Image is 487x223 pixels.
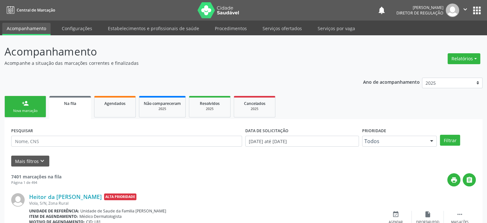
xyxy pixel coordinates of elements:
[364,138,424,144] span: Todos
[456,211,463,218] i: 
[396,5,443,10] div: [PERSON_NAME]
[377,6,386,15] button: notifications
[64,101,76,106] span: Na fila
[103,23,204,34] a: Estabelecimentos e profissionais de saúde
[104,193,136,200] span: Alta Prioridade
[4,44,339,60] p: Acompanhamento
[392,211,399,218] i: event_available
[57,23,97,34] a: Configurações
[239,107,271,111] div: 2025
[11,136,242,147] input: Nome, CNS
[424,211,431,218] i: insert_drive_file
[4,5,55,15] a: Central de Marcação
[363,78,420,86] p: Ano de acompanhamento
[39,158,46,165] i: keyboard_arrow_down
[459,4,471,17] button: 
[104,101,126,106] span: Agendados
[448,53,480,64] button: Relatórios
[22,100,29,107] div: person_add
[79,214,122,219] span: Médico Dermatologista
[11,156,49,167] button: Mais filtroskeyboard_arrow_down
[258,23,306,34] a: Serviços ofertados
[362,126,386,136] label: Prioridade
[11,174,61,180] strong: 7401 marcações na fila
[11,193,25,207] img: img
[245,136,359,147] input: Selecione um intervalo
[80,208,166,214] span: Unidade de Saude da Familia [PERSON_NAME]
[447,173,460,186] button: print
[210,23,251,34] a: Procedimentos
[11,180,61,185] div: Página 1 de 494
[440,135,460,146] button: Filtrar
[9,108,41,113] div: Nova marcação
[11,126,33,136] label: PESQUISAR
[313,23,360,34] a: Serviços por vaga
[29,201,380,206] div: Viola, S/N, Zona Rural
[29,214,78,219] b: Item de agendamento:
[463,173,476,186] button: 
[2,23,51,35] a: Acompanhamento
[200,101,220,106] span: Resolvidos
[244,101,265,106] span: Cancelados
[450,176,458,184] i: print
[245,126,288,136] label: DATA DE SOLICITAÇÃO
[471,5,483,16] button: apps
[396,10,443,16] span: Diretor de regulação
[144,107,181,111] div: 2025
[29,193,102,200] a: Heitor da [PERSON_NAME]
[194,107,226,111] div: 2025
[446,4,459,17] img: img
[29,208,79,214] b: Unidade de referência:
[4,60,339,66] p: Acompanhe a situação das marcações correntes e finalizadas
[462,6,469,13] i: 
[144,101,181,106] span: Não compareceram
[17,7,55,13] span: Central de Marcação
[466,176,473,184] i: 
